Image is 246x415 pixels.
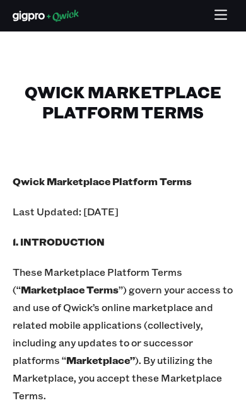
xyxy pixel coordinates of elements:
b: 1. INTRODUCTION [13,235,105,248]
p: These Marketplace Platform Terms (“ ”) govern your access to and use of Qwick’s online marketplac... [13,263,233,404]
h1: Qwick Marketplace Platform Terms [13,82,233,122]
b: Marketplace” [66,353,135,367]
p: Last Updated: [DATE] [13,203,233,220]
b: Marketplace Terms [21,283,119,296]
b: Qwick Marketplace Platform Terms [13,174,192,188]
